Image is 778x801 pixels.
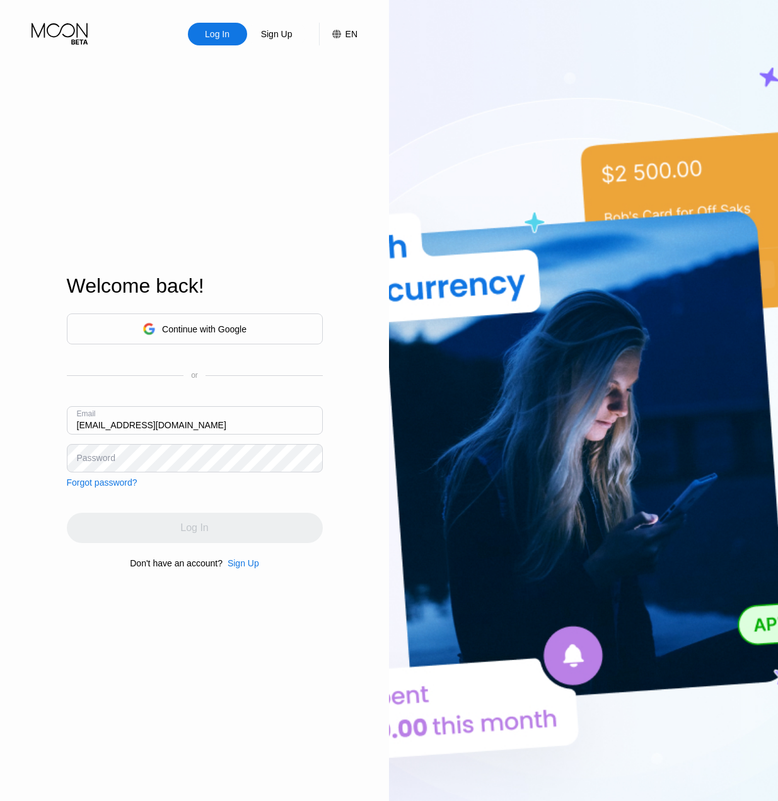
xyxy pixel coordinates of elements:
[67,477,137,488] div: Forgot password?
[345,29,357,39] div: EN
[319,23,357,45] div: EN
[67,313,323,344] div: Continue with Google
[77,409,96,418] div: Email
[247,23,306,45] div: Sign Up
[204,28,231,40] div: Log In
[191,371,198,380] div: or
[260,28,294,40] div: Sign Up
[228,558,259,568] div: Sign Up
[130,558,223,568] div: Don't have an account?
[223,558,259,568] div: Sign Up
[162,324,247,334] div: Continue with Google
[188,23,247,45] div: Log In
[67,274,323,298] div: Welcome back!
[77,453,115,463] div: Password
